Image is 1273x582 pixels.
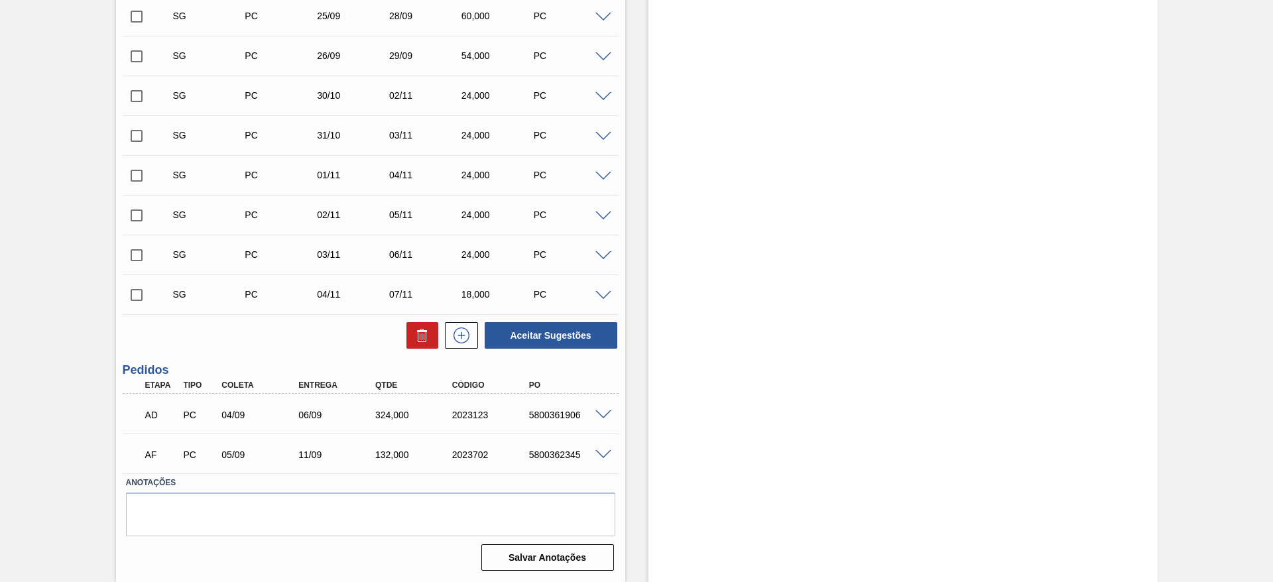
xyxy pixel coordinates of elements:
[386,289,466,300] div: 07/11/2025
[458,130,538,141] div: 24,000
[314,249,394,260] div: 03/11/2025
[530,130,611,141] div: PC
[526,449,612,460] div: 5800362345
[170,249,250,260] div: Sugestão Criada
[530,11,611,21] div: PC
[449,380,535,390] div: Código
[142,380,182,390] div: Etapa
[241,90,322,101] div: Pedido de Compra
[295,380,381,390] div: Entrega
[314,289,394,300] div: 04/11/2025
[530,50,611,61] div: PC
[123,363,619,377] h3: Pedidos
[170,11,250,21] div: Sugestão Criada
[241,209,322,220] div: Pedido de Compra
[386,209,466,220] div: 05/11/2025
[218,380,304,390] div: Coleta
[530,289,611,300] div: PC
[458,50,538,61] div: 54,000
[218,410,304,420] div: 04/09/2025
[458,11,538,21] div: 60,000
[386,50,466,61] div: 29/09/2025
[218,449,304,460] div: 05/09/2025
[458,90,538,101] div: 24,000
[126,473,615,493] label: Anotações
[438,322,478,349] div: Nova sugestão
[170,289,250,300] div: Sugestão Criada
[481,544,614,571] button: Salvar Anotações
[170,209,250,220] div: Sugestão Criada
[458,170,538,180] div: 24,000
[386,130,466,141] div: 03/11/2025
[314,170,394,180] div: 01/11/2025
[314,90,394,101] div: 30/10/2025
[458,209,538,220] div: 24,000
[386,249,466,260] div: 06/11/2025
[180,410,219,420] div: Pedido de Compra
[386,90,466,101] div: 02/11/2025
[530,209,611,220] div: PC
[314,50,394,61] div: 26/09/2025
[386,11,466,21] div: 28/09/2025
[241,11,322,21] div: Pedido de Compra
[295,449,381,460] div: 11/09/2025
[458,249,538,260] div: 24,000
[241,50,322,61] div: Pedido de Compra
[530,170,611,180] div: PC
[400,322,438,349] div: Excluir Sugestões
[314,209,394,220] div: 02/11/2025
[314,130,394,141] div: 31/10/2025
[170,130,250,141] div: Sugestão Criada
[241,130,322,141] div: Pedido de Compra
[142,400,182,430] div: Aguardando Descarga
[386,170,466,180] div: 04/11/2025
[485,322,617,349] button: Aceitar Sugestões
[372,449,458,460] div: 132,000
[314,11,394,21] div: 25/09/2025
[170,170,250,180] div: Sugestão Criada
[526,410,612,420] div: 5800361906
[530,249,611,260] div: PC
[180,449,219,460] div: Pedido de Compra
[458,289,538,300] div: 18,000
[478,321,619,350] div: Aceitar Sugestões
[295,410,381,420] div: 06/09/2025
[241,170,322,180] div: Pedido de Compra
[449,410,535,420] div: 2023123
[530,90,611,101] div: PC
[170,90,250,101] div: Sugestão Criada
[142,440,182,469] div: Aguardando Faturamento
[372,380,458,390] div: Qtde
[241,249,322,260] div: Pedido de Compra
[180,380,219,390] div: Tipo
[145,410,178,420] p: AD
[449,449,535,460] div: 2023702
[145,449,178,460] p: AF
[372,410,458,420] div: 324,000
[526,380,612,390] div: PO
[170,50,250,61] div: Sugestão Criada
[241,289,322,300] div: Pedido de Compra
